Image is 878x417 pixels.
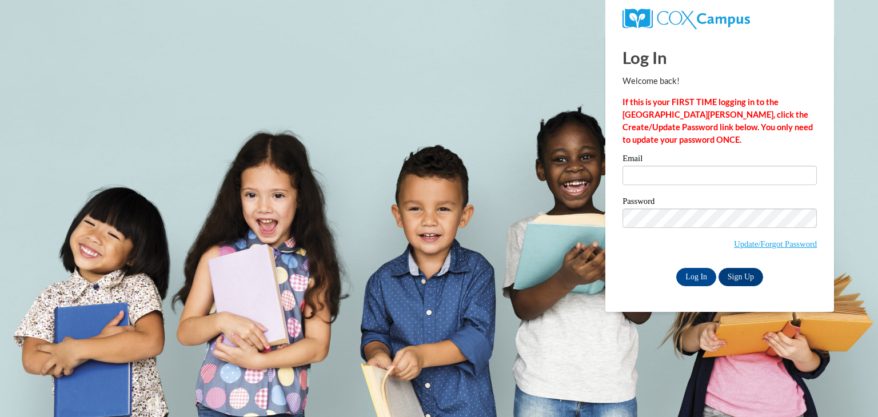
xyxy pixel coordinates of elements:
[622,9,750,29] img: COX Campus
[734,239,817,248] a: Update/Forgot Password
[622,154,817,166] label: Email
[622,46,817,69] h1: Log In
[622,197,817,209] label: Password
[622,97,813,145] strong: If this is your FIRST TIME logging in to the [GEOGRAPHIC_DATA][PERSON_NAME], click the Create/Upd...
[622,13,750,23] a: COX Campus
[719,268,763,286] a: Sign Up
[676,268,716,286] input: Log In
[622,75,817,87] p: Welcome back!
